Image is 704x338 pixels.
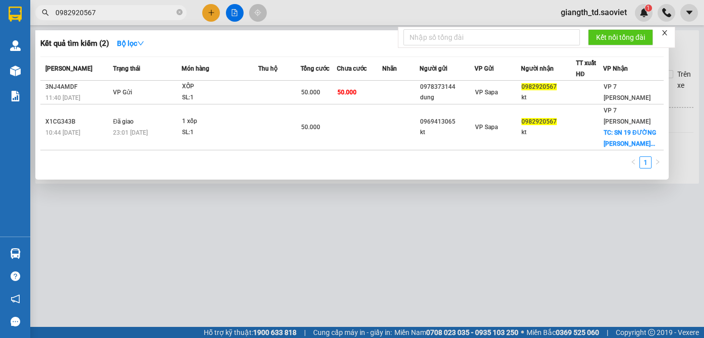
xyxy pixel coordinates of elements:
[652,156,664,168] li: Next Page
[521,127,575,138] div: kt
[182,65,209,72] span: Món hàng
[109,35,152,51] button: Bộ lọcdown
[576,60,596,78] span: TT xuất HĐ
[604,129,656,147] span: TC: SN 19 ĐƯỜNG [PERSON_NAME]...
[137,40,144,47] span: down
[40,38,109,49] h3: Kết quả tìm kiếm ( 2 )
[117,39,144,47] strong: Bộ lọc
[337,65,367,72] span: Chưa cước
[55,7,174,18] input: Tìm tên, số ĐT hoặc mã đơn
[42,9,49,16] span: search
[655,159,661,165] span: right
[113,65,140,72] span: Trạng thái
[420,65,447,72] span: Người gửi
[113,89,132,96] span: VP Gửi
[521,92,575,103] div: kt
[403,29,580,45] input: Nhập số tổng đài
[337,89,357,96] span: 50.000
[182,127,258,138] div: SL: 1
[10,66,21,76] img: warehouse-icon
[603,65,628,72] span: VP Nhận
[420,127,474,138] div: kt
[475,124,498,131] span: VP Sapa
[596,32,645,43] span: Kết nối tổng đài
[182,116,258,127] div: 1 xốp
[113,118,134,125] span: Đã giao
[627,156,639,168] li: Previous Page
[10,40,21,51] img: warehouse-icon
[45,82,110,92] div: 3NJ4AMDF
[420,117,474,127] div: 0969413065
[382,65,397,72] span: Nhãn
[45,117,110,127] div: X1CG343B
[10,91,21,101] img: solution-icon
[9,7,22,22] img: logo-vxr
[604,83,651,101] span: VP 7 [PERSON_NAME]
[521,83,557,90] span: 0982920567
[640,157,651,168] a: 1
[639,156,652,168] li: 1
[420,92,474,103] div: dung
[475,89,498,96] span: VP Sapa
[521,65,554,72] span: Người nhận
[652,156,664,168] button: right
[45,129,80,136] span: 10:44 [DATE]
[177,8,183,18] span: close-circle
[630,159,636,165] span: left
[627,156,639,168] button: left
[301,124,320,131] span: 50.000
[11,317,20,326] span: message
[301,65,329,72] span: Tổng cước
[420,82,474,92] div: 0978373144
[182,81,258,92] div: XỐP
[475,65,494,72] span: VP Gửi
[588,29,653,45] button: Kết nối tổng đài
[604,107,651,125] span: VP 7 [PERSON_NAME]
[45,65,92,72] span: [PERSON_NAME]
[521,118,557,125] span: 0982920567
[301,89,320,96] span: 50.000
[113,129,148,136] span: 23:01 [DATE]
[661,29,668,36] span: close
[45,94,80,101] span: 11:40 [DATE]
[177,9,183,15] span: close-circle
[182,92,258,103] div: SL: 1
[258,65,277,72] span: Thu hộ
[11,271,20,281] span: question-circle
[10,248,21,259] img: warehouse-icon
[11,294,20,304] span: notification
